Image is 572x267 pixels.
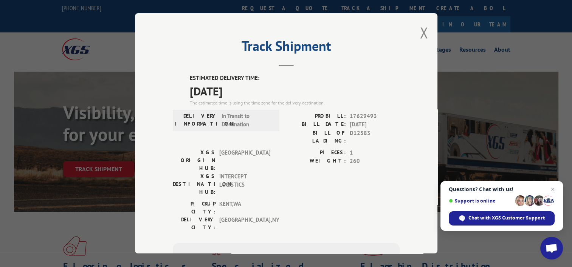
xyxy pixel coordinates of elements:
span: [DATE] [190,83,400,100]
div: Open chat [540,237,563,259]
label: XGS ORIGIN HUB: [173,149,215,172]
label: BILL OF LADING: [286,129,346,145]
label: PROBILL: [286,112,346,121]
span: [GEOGRAPHIC_DATA] , NY [219,216,270,232]
label: DELIVERY INFORMATION: [175,112,218,129]
span: INTERCEPT LOGISTICS [219,172,270,196]
span: 17629493 [350,112,400,121]
span: Questions? Chat with us! [449,186,555,192]
div: The estimated time is using the time zone for the delivery destination. [190,100,400,106]
label: PICKUP CITY: [173,200,215,216]
label: DELIVERY CITY: [173,216,215,232]
span: Close chat [548,185,557,194]
label: XGS DESTINATION HUB: [173,172,215,196]
h2: Track Shipment [173,41,400,55]
span: Chat with XGS Customer Support [468,215,545,221]
label: ESTIMATED DELIVERY TIME: [190,74,400,83]
span: D12583 [350,129,400,145]
button: Close modal [420,23,428,43]
span: [DATE] [350,120,400,129]
span: 1 [350,149,400,157]
span: 260 [350,157,400,166]
label: WEIGHT: [286,157,346,166]
span: In Transit to Destination [222,112,273,129]
span: [GEOGRAPHIC_DATA] [219,149,270,172]
div: Chat with XGS Customer Support [449,211,555,226]
label: BILL DATE: [286,120,346,129]
div: Subscribe to alerts [182,252,391,263]
span: KENT , WA [219,200,270,216]
span: Support is online [449,198,512,204]
label: PIECES: [286,149,346,157]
